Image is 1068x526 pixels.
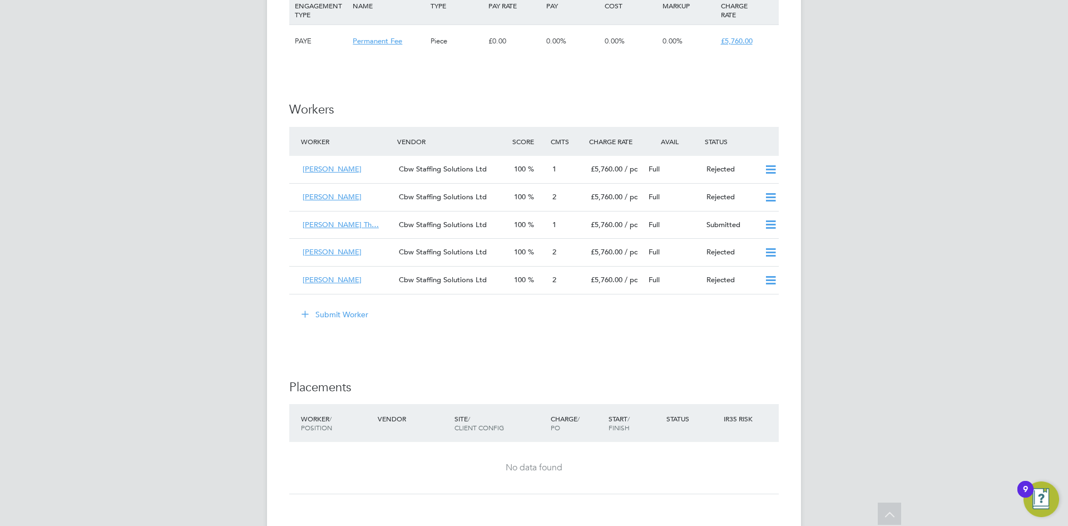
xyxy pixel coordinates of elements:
div: Status [702,131,779,151]
span: Full [649,275,660,284]
div: Avail [644,131,702,151]
span: £5,760.00 [591,192,622,201]
span: / pc [625,275,637,284]
span: Full [649,247,660,257]
span: / Position [301,414,332,432]
span: [PERSON_NAME] [303,247,362,257]
div: IR35 Risk [721,409,759,429]
div: PAYE [292,25,350,57]
div: Worker [298,131,394,151]
div: Rejected [702,188,760,207]
div: Vendor [375,409,452,429]
span: £5,760.00 [591,164,622,174]
span: Full [649,164,660,174]
span: [PERSON_NAME] Th… [303,220,379,229]
div: Worker [298,409,375,437]
div: Status [664,409,721,429]
span: 1 [552,164,556,174]
span: 100 [514,220,526,229]
span: 0.00% [662,36,683,46]
span: Cbw Staffing Solutions Ltd [399,275,487,284]
div: Piece [428,25,486,57]
span: Cbw Staffing Solutions Ltd [399,220,487,229]
span: / PO [551,414,580,432]
span: 2 [552,247,556,257]
div: Vendor [394,131,510,151]
span: 100 [514,192,526,201]
h3: Placements [289,380,779,396]
span: / Client Config [454,414,504,432]
div: £0.00 [486,25,543,57]
span: 2 [552,192,556,201]
div: Rejected [702,271,760,289]
span: 0.00% [546,36,566,46]
div: Charge [548,409,606,437]
div: Score [510,131,548,151]
span: [PERSON_NAME] [303,192,362,201]
span: £5,760.00 [591,247,622,257]
span: 100 [514,247,526,257]
span: 0.00% [605,36,625,46]
span: 1 [552,220,556,229]
span: Permanent Fee [353,36,402,46]
span: 100 [514,164,526,174]
span: £5,760.00 [721,36,753,46]
div: Rejected [702,160,760,179]
span: [PERSON_NAME] [303,275,362,284]
div: No data found [300,462,768,474]
span: Cbw Staffing Solutions Ltd [399,247,487,257]
div: Rejected [702,243,760,262]
div: Submitted [702,216,760,234]
span: Cbw Staffing Solutions Ltd [399,164,487,174]
div: Charge Rate [586,131,644,151]
h3: Workers [289,102,779,118]
span: 100 [514,275,526,284]
div: 9 [1023,489,1028,504]
span: [PERSON_NAME] [303,164,362,174]
span: £5,760.00 [591,275,622,284]
span: £5,760.00 [591,220,622,229]
div: Site [452,409,548,437]
div: Cmts [548,131,586,151]
span: Cbw Staffing Solutions Ltd [399,192,487,201]
span: / pc [625,220,637,229]
span: / pc [625,247,637,257]
span: Full [649,192,660,201]
span: / pc [625,164,637,174]
span: 2 [552,275,556,284]
button: Open Resource Center, 9 new notifications [1023,481,1059,517]
span: / Finish [609,414,630,432]
span: / pc [625,192,637,201]
div: Start [606,409,664,437]
button: Submit Worker [294,306,377,323]
span: Full [649,220,660,229]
